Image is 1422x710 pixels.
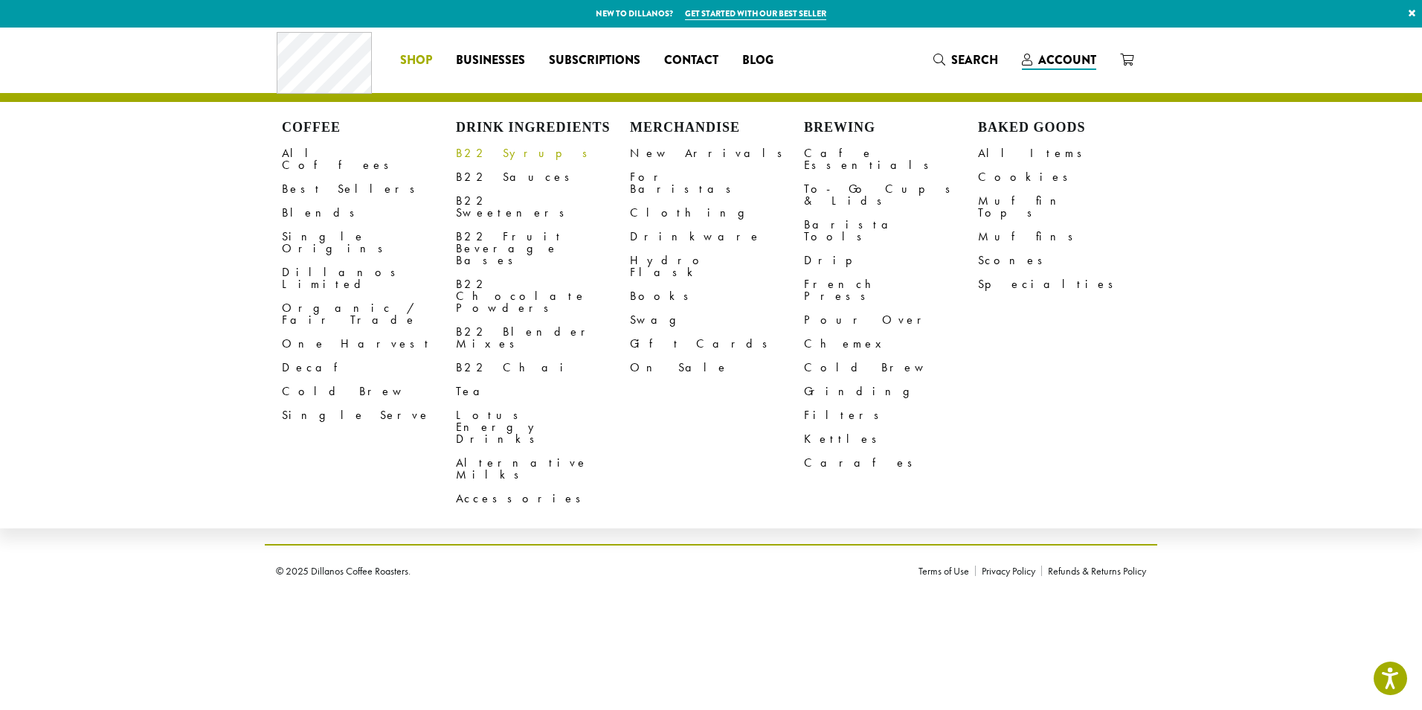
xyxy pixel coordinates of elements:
[804,356,978,380] a: Cold Brew
[978,189,1152,225] a: Muffin Tops
[282,141,456,177] a: All Coffees
[804,249,978,272] a: Drip
[282,380,456,403] a: Cold Brew
[630,356,804,380] a: On Sale
[456,487,630,511] a: Accessories
[630,141,804,165] a: New Arrivals
[630,225,804,249] a: Drinkware
[1038,51,1096,68] span: Account
[282,177,456,201] a: Best Sellers
[282,201,456,225] a: Blends
[804,427,978,451] a: Kettles
[804,451,978,475] a: Carafes
[456,51,525,70] span: Businesses
[456,141,630,165] a: B22 Syrups
[630,165,804,201] a: For Baristas
[630,284,804,308] a: Books
[282,332,456,356] a: One Harvest
[804,213,978,249] a: Barista Tools
[804,332,978,356] a: Chemex
[276,566,896,576] p: © 2025 Dillanos Coffee Roasters.
[804,308,978,332] a: Pour Over
[630,201,804,225] a: Clothing
[951,51,998,68] span: Search
[978,120,1152,136] h4: Baked Goods
[549,51,640,70] span: Subscriptions
[978,141,1152,165] a: All Items
[804,380,978,403] a: Grinding
[456,272,630,320] a: B22 Chocolate Powders
[282,356,456,380] a: Decaf
[664,51,718,70] span: Contact
[918,566,975,576] a: Terms of Use
[804,141,978,177] a: Cafe Essentials
[978,272,1152,296] a: Specialties
[630,332,804,356] a: Gift Cards
[456,356,630,380] a: B22 Chai
[456,451,630,487] a: Alternative Milks
[456,380,630,403] a: Tea
[456,403,630,451] a: Lotus Energy Drinks
[282,225,456,260] a: Single Origins
[630,249,804,284] a: Hydro Flask
[282,403,456,427] a: Single Serve
[282,260,456,296] a: Dillanos Limited
[978,165,1152,189] a: Cookies
[630,308,804,332] a: Swag
[685,7,826,20] a: Get started with our best seller
[456,320,630,356] a: B22 Blender Mixes
[804,403,978,427] a: Filters
[804,120,978,136] h4: Brewing
[630,120,804,136] h4: Merchandise
[400,51,432,70] span: Shop
[975,566,1041,576] a: Privacy Policy
[1041,566,1146,576] a: Refunds & Returns Policy
[804,272,978,308] a: French Press
[456,225,630,272] a: B22 Fruit Beverage Bases
[921,48,1010,72] a: Search
[456,165,630,189] a: B22 Sauces
[978,249,1152,272] a: Scones
[978,225,1152,249] a: Muffins
[282,296,456,332] a: Organic / Fair Trade
[804,177,978,213] a: To-Go Cups & Lids
[456,120,630,136] h4: Drink Ingredients
[456,189,630,225] a: B22 Sweeteners
[742,51,773,70] span: Blog
[282,120,456,136] h4: Coffee
[388,48,444,72] a: Shop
